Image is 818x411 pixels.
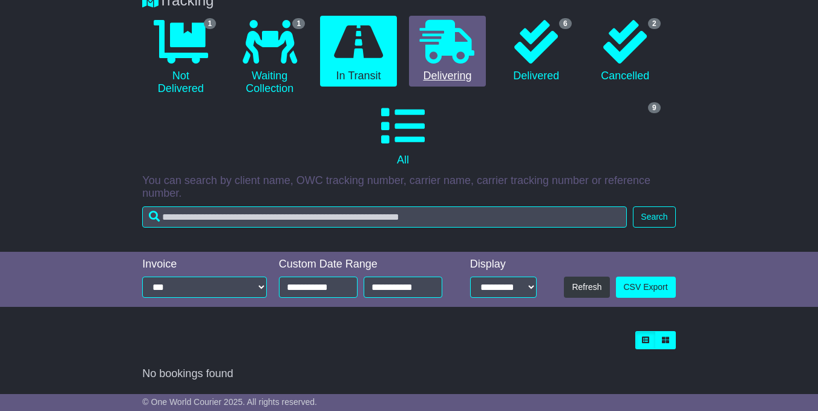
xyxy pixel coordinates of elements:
div: Invoice [142,258,266,271]
span: 9 [648,102,661,113]
a: Delivering [409,16,486,87]
a: 6 Delivered [498,16,575,87]
a: CSV Export [616,277,676,298]
span: 2 [648,18,661,29]
span: 1 [204,18,217,29]
a: 9 All [142,100,663,171]
span: 1 [292,18,305,29]
a: 2 Cancelled [587,16,664,87]
a: 1 Not Delivered [142,16,219,100]
div: Display [470,258,537,271]
button: Search [633,206,675,228]
div: Custom Date Range [279,258,448,271]
div: No bookings found [142,367,675,381]
button: Refresh [564,277,609,298]
span: 6 [559,18,572,29]
a: 1 Waiting Collection [231,16,308,100]
a: In Transit [320,16,397,87]
span: © One World Courier 2025. All rights reserved. [142,397,317,407]
p: You can search by client name, OWC tracking number, carrier name, carrier tracking number or refe... [142,174,675,200]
